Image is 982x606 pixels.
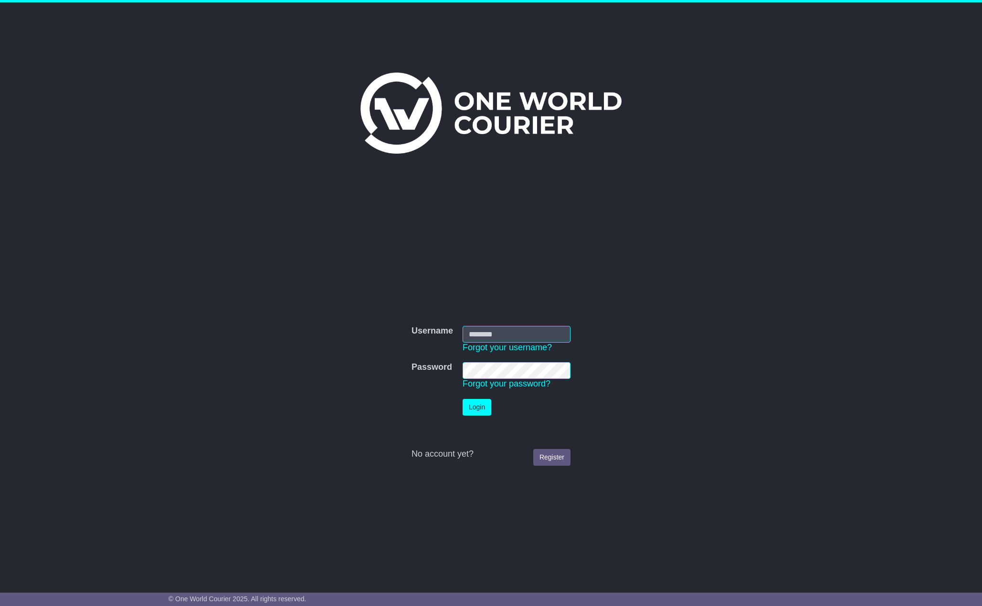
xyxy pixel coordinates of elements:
[463,379,550,388] a: Forgot your password?
[169,595,306,603] span: © One World Courier 2025. All rights reserved.
[412,326,453,336] label: Username
[412,362,452,373] label: Password
[360,73,621,154] img: One World
[463,399,491,416] button: Login
[533,449,570,466] a: Register
[463,343,552,352] a: Forgot your username?
[412,449,570,460] div: No account yet?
